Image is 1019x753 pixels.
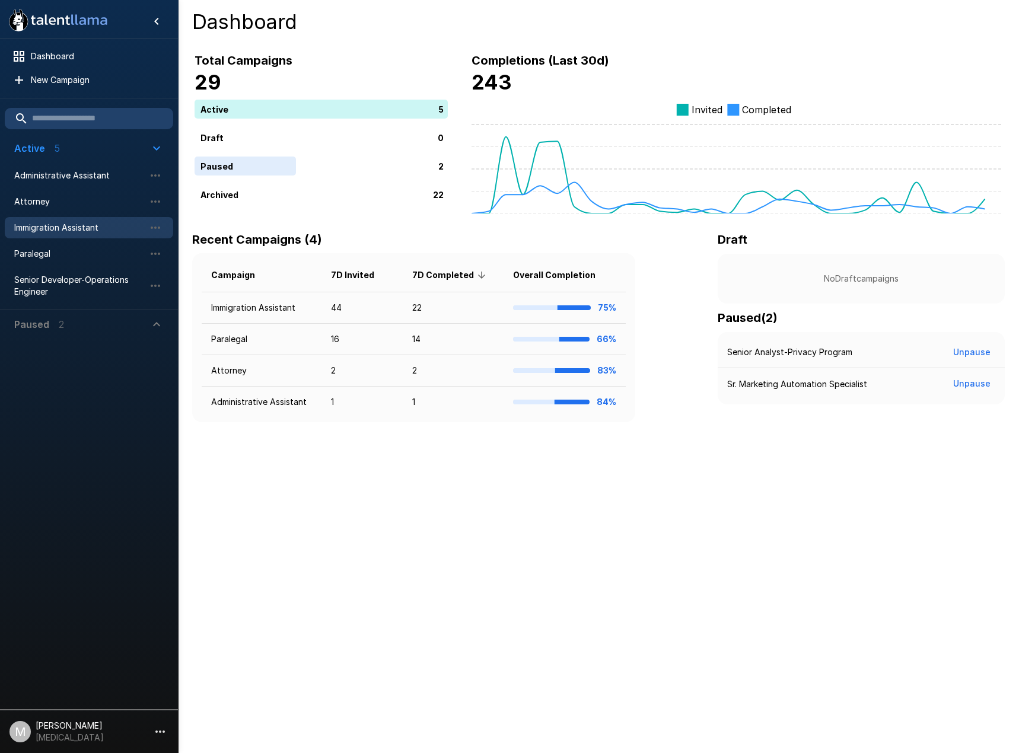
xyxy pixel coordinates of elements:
b: 29 [195,70,221,94]
b: Paused ( 2 ) [718,311,778,325]
p: 0 [438,131,444,143]
b: 243 [472,70,512,94]
td: Paralegal [202,324,321,355]
b: Total Campaigns [195,53,292,68]
p: Senior Analyst-Privacy Program [727,346,852,358]
b: Completions (Last 30d) [472,53,609,68]
td: 2 [321,355,403,387]
td: 2 [403,355,504,387]
td: Immigration Assistant [202,292,321,324]
td: Attorney [202,355,321,387]
b: Draft [718,232,747,247]
td: Administrative Assistant [202,387,321,418]
button: Unpause [948,373,995,395]
button: Unpause [948,342,995,363]
td: 22 [403,292,504,324]
h4: Dashboard [192,9,1005,34]
span: Overall Completion [513,268,611,282]
td: 16 [321,324,403,355]
b: 84% [597,397,616,407]
p: 5 [438,103,444,115]
td: 1 [321,387,403,418]
b: 83% [597,365,616,375]
b: 75% [598,302,616,312]
p: Sr. Marketing Automation Specialist [727,378,867,390]
p: 22 [433,188,444,200]
b: Recent Campaigns (4) [192,232,322,247]
p: No Draft campaigns [737,273,986,285]
b: 66% [597,334,616,344]
span: 7D Invited [331,268,390,282]
span: Campaign [211,268,270,282]
td: 14 [403,324,504,355]
p: 2 [438,159,444,172]
td: 1 [403,387,504,418]
span: 7D Completed [412,268,489,282]
td: 44 [321,292,403,324]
